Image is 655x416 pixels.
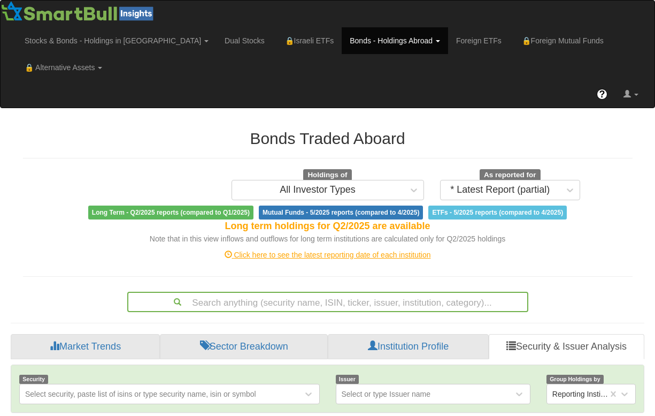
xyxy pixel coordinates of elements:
div: Select security, paste list of isins or type security name, isin or symbol [25,389,256,399]
div: Click here to see the latest reporting date of each institution [15,249,641,260]
div: Search anything (security name, ISIN, ticker, issuer, institution, category)... [128,293,527,311]
span: Holdings of [303,169,351,181]
div: Note that in this view inflows and outflows for long term institutions are calculated only for Q2... [23,233,633,244]
a: ? [589,81,615,108]
div: All Investor Types [280,185,356,195]
div: Long term holdings for Q2/2025 are available [23,220,633,233]
span: As reported for [480,169,541,181]
span: Security [19,375,48,384]
h2: Bonds Traded Aboard [23,130,633,147]
a: Institution Profile [328,334,489,360]
a: Dual Stocks [217,27,273,54]
a: 🔒Israeli ETFs [273,27,342,54]
div: Reporting Institutions [552,389,609,399]
a: 🔒Foreign Mutual Funds [510,27,612,54]
a: Market Trends [11,334,160,360]
div: * Latest Report (partial) [450,185,550,195]
a: Foreign ETFs [448,27,510,54]
span: Group Holdings by [546,375,604,384]
span: ETFs - 5/2025 reports (compared to 4/2025) [428,206,567,220]
a: Security & Issuer Analysis [489,334,644,360]
img: Smartbull [1,1,158,22]
a: Sector Breakdown [160,334,328,360]
div: Select or type Issuer name [342,389,431,399]
span: ? [599,89,605,100]
span: Issuer [336,375,359,384]
a: 🔒 Alternative Assets [17,54,110,81]
span: Long Term - Q2/2025 reports (compared to Q1/2025) [88,206,253,220]
a: Stocks & Bonds - Holdings in [GEOGRAPHIC_DATA] [17,27,217,54]
a: Bonds - Holdings Abroad [342,27,448,54]
span: Mutual Funds - 5/2025 reports (compared to 4/2025) [259,206,423,220]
